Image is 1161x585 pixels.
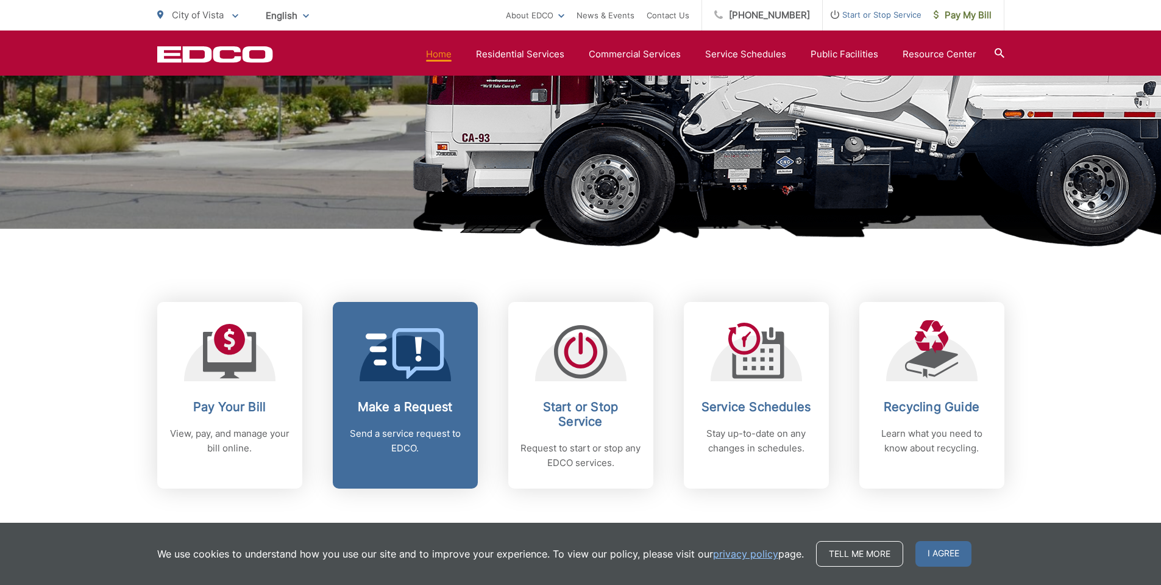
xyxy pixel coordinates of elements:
[157,46,273,63] a: EDCD logo. Return to the homepage.
[705,47,786,62] a: Service Schedules
[345,400,466,414] h2: Make a Request
[696,426,817,456] p: Stay up-to-date on any changes in schedules.
[476,47,564,62] a: Residential Services
[713,547,778,561] a: privacy policy
[872,400,992,414] h2: Recycling Guide
[345,426,466,456] p: Send a service request to EDCO.
[811,47,878,62] a: Public Facilities
[426,47,452,62] a: Home
[903,47,976,62] a: Resource Center
[915,541,971,567] span: I agree
[333,302,478,489] a: Make a Request Send a service request to EDCO.
[934,8,992,23] span: Pay My Bill
[169,400,290,414] h2: Pay Your Bill
[647,8,689,23] a: Contact Us
[172,9,224,21] span: City of Vista
[696,400,817,414] h2: Service Schedules
[506,8,564,23] a: About EDCO
[169,426,290,456] p: View, pay, and manage your bill online.
[157,547,804,561] p: We use cookies to understand how you use our site and to improve your experience. To view our pol...
[589,47,681,62] a: Commercial Services
[157,302,302,489] a: Pay Your Bill View, pay, and manage your bill online.
[816,541,903,567] a: Tell me more
[859,302,1004,489] a: Recycling Guide Learn what you need to know about recycling.
[577,8,634,23] a: News & Events
[520,400,641,429] h2: Start or Stop Service
[520,441,641,470] p: Request to start or stop any EDCO services.
[684,302,829,489] a: Service Schedules Stay up-to-date on any changes in schedules.
[872,426,992,456] p: Learn what you need to know about recycling.
[257,5,318,26] span: English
